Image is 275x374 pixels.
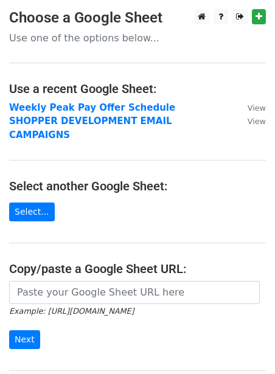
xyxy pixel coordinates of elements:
h4: Copy/paste a Google Sheet URL: [9,261,266,276]
input: Paste your Google Sheet URL here [9,281,260,304]
small: View [248,103,266,113]
a: View [235,116,266,126]
a: Select... [9,203,55,221]
small: Example: [URL][DOMAIN_NAME] [9,306,134,316]
input: Next [9,330,40,349]
h4: Select another Google Sheet: [9,179,266,193]
h4: Use a recent Google Sheet: [9,81,266,96]
small: View [248,117,266,126]
a: SHOPPER DEVELOPMENT EMAIL CAMPAIGNS [9,116,172,140]
h3: Choose a Google Sheet [9,9,266,27]
a: Weekly Peak Pay Offer Schedule [9,102,175,113]
a: View [235,102,266,113]
p: Use one of the options below... [9,32,266,44]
